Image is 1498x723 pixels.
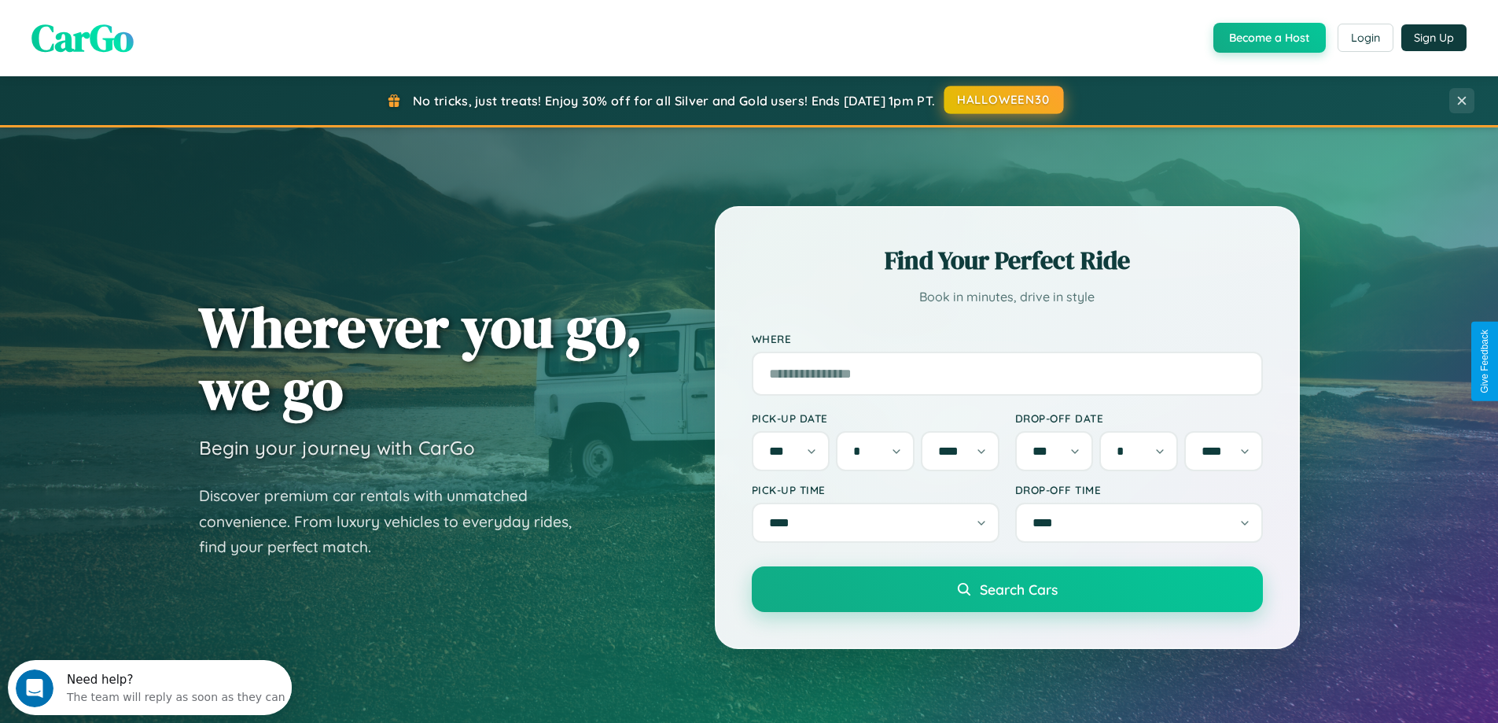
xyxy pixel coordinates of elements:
[980,581,1058,598] span: Search Cars
[59,26,278,42] div: The team will reply as soon as they can
[413,93,935,109] span: No tricks, just treats! Enjoy 30% off for all Silver and Gold users! Ends [DATE] 1pm PT.
[1015,483,1263,496] label: Drop-off Time
[752,286,1263,308] p: Book in minutes, drive in style
[1338,24,1393,52] button: Login
[16,670,53,707] iframe: Intercom live chat
[199,296,642,420] h1: Wherever you go, we go
[6,6,293,50] div: Open Intercom Messenger
[199,436,475,459] h3: Begin your journey with CarGo
[752,332,1263,345] label: Where
[752,483,999,496] label: Pick-up Time
[59,13,278,26] div: Need help?
[1213,23,1326,53] button: Become a Host
[752,411,999,425] label: Pick-up Date
[944,86,1064,114] button: HALLOWEEN30
[752,243,1263,278] h2: Find Your Perfect Ride
[31,12,134,64] span: CarGo
[1479,330,1490,393] div: Give Feedback
[8,660,292,715] iframe: Intercom live chat discovery launcher
[752,566,1263,612] button: Search Cars
[1015,411,1263,425] label: Drop-off Date
[1401,24,1467,51] button: Sign Up
[199,483,592,560] p: Discover premium car rentals with unmatched convenience. From luxury vehicles to everyday rides, ...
